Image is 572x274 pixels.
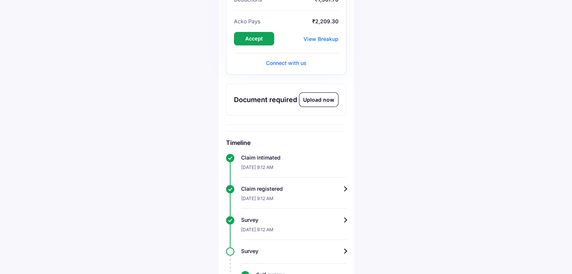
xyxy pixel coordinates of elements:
div: [DATE] 9:12 AM [241,193,346,209]
div: Survey [241,216,346,224]
div: Claim intimated [241,154,346,161]
div: [DATE] 9:12 AM [241,161,346,178]
div: Document required [234,95,297,104]
button: Accept [234,32,274,45]
div: Survey [241,247,346,255]
div: Claim registered [241,185,346,193]
span: Acko Pays [234,18,260,24]
span: ₹2,209.30 [262,18,338,24]
div: View Breakup [303,36,338,42]
div: Connect with us [234,59,338,67]
h6: Timeline [226,139,346,146]
div: [DATE] 9:12 AM [241,224,346,240]
div: Upload now [299,93,338,107]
